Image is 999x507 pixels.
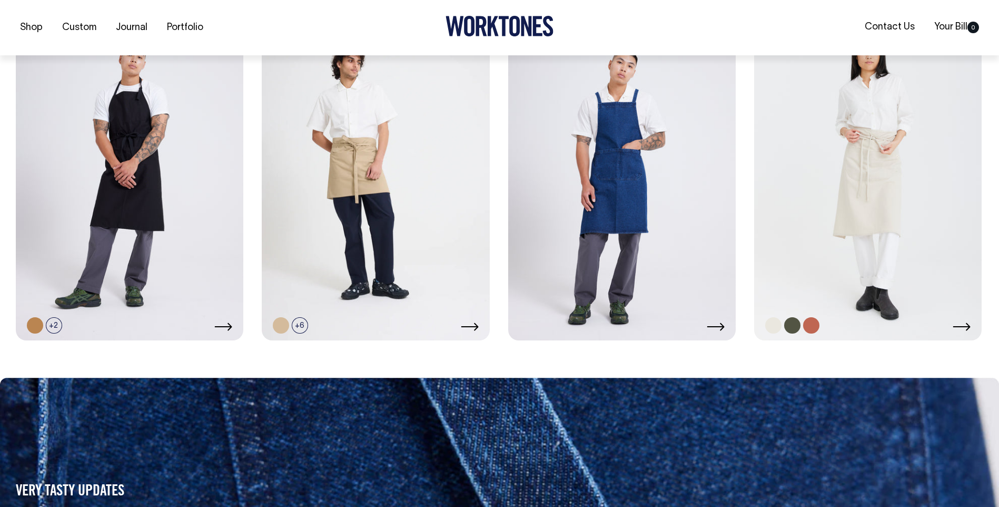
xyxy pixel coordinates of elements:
[292,317,308,334] span: +6
[930,18,983,36] a: Your Bill0
[16,19,47,36] a: Shop
[46,317,62,334] span: +2
[163,19,207,36] a: Portfolio
[967,22,979,33] span: 0
[860,18,919,36] a: Contact Us
[58,19,101,36] a: Custom
[16,483,319,501] h5: VERY TASTY UPDATES
[112,19,152,36] a: Journal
